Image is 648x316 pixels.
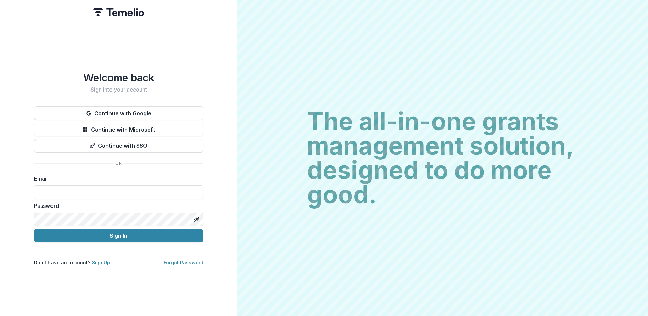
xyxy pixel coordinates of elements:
label: Password [34,202,199,210]
h2: Sign into your account [34,86,203,93]
label: Email [34,175,199,183]
img: Temelio [93,8,144,16]
a: Forgot Password [164,260,203,265]
button: Sign In [34,229,203,242]
button: Continue with SSO [34,139,203,153]
h1: Welcome back [34,72,203,84]
button: Continue with Google [34,106,203,120]
a: Sign Up [92,260,110,265]
button: Continue with Microsoft [34,123,203,136]
button: Toggle password visibility [191,214,202,225]
p: Don't have an account? [34,259,110,266]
